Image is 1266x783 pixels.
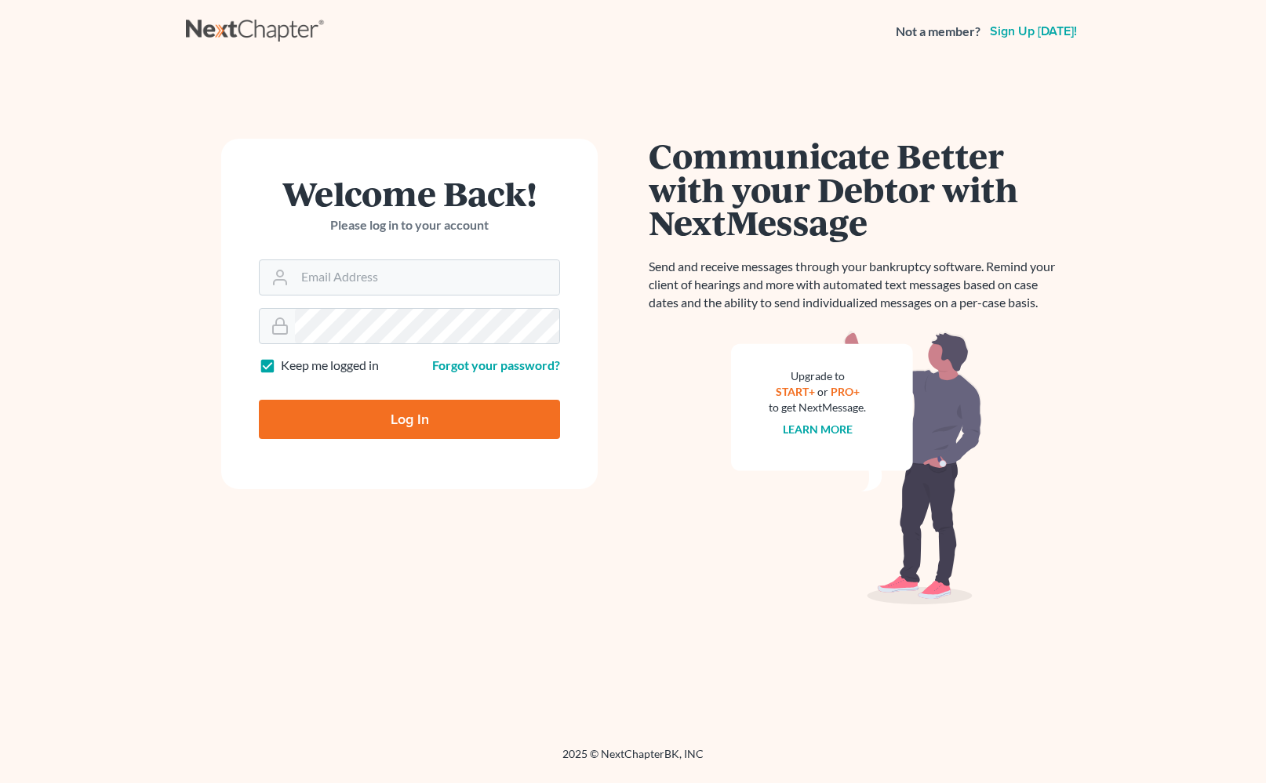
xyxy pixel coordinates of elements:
a: PRO+ [831,385,860,398]
input: Log In [259,400,560,439]
span: or [817,385,828,398]
h1: Welcome Back! [259,176,560,210]
p: Please log in to your account [259,216,560,234]
div: Upgrade to [769,368,866,384]
a: Learn more [783,422,853,436]
a: START+ [776,385,815,398]
input: Email Address [295,260,559,295]
div: to get NextMessage. [769,400,866,415]
h1: Communicate Better with your Debtor with NextMessage [649,139,1064,239]
label: Keep me logged in [281,357,379,375]
div: 2025 © NextChapterBK, INC [186,746,1080,774]
a: Forgot your password? [432,357,560,372]
a: Sign up [DATE]! [987,25,1080,38]
strong: Not a member? [896,23,980,41]
img: nextmessage_bg-59042aed3d76b12b5cd301f8e5b87938c9018125f34e5fa2b7a6b67550977c72.svg [731,331,982,605]
p: Send and receive messages through your bankruptcy software. Remind your client of hearings and mo... [649,258,1064,312]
